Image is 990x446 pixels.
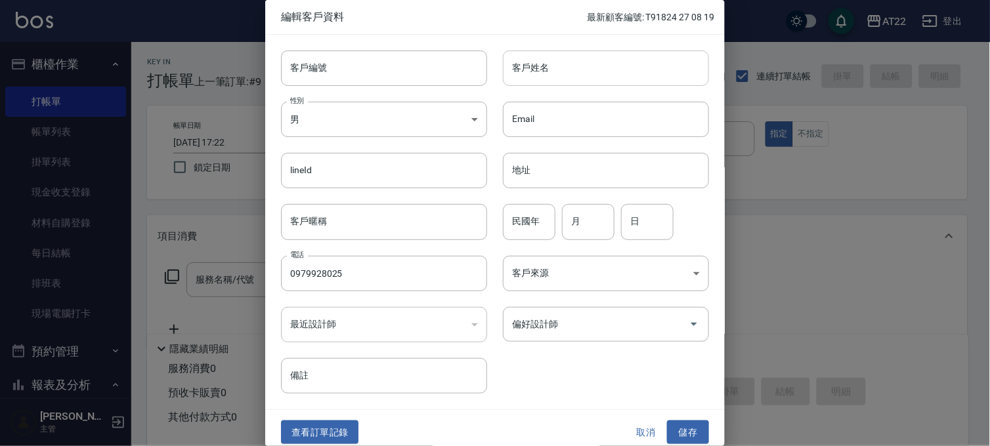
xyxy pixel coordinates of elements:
span: 編輯客戶資料 [281,10,587,24]
label: 性別 [290,96,304,106]
button: 儲存 [667,420,709,445]
button: Open [683,314,704,334]
p: 最新顧客編號: T91824 27 08 19 [587,10,714,24]
button: 取消 [625,420,667,445]
button: 查看訂單記錄 [281,420,358,445]
label: 電話 [290,250,304,260]
div: 男 [281,102,487,137]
